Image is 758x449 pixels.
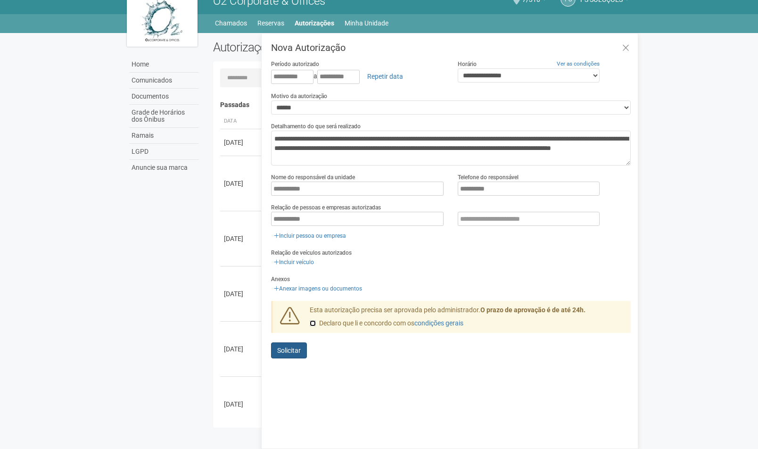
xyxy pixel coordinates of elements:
[295,17,334,30] a: Autorizações
[224,179,259,188] div: [DATE]
[224,289,259,299] div: [DATE]
[224,344,259,354] div: [DATE]
[220,114,263,129] th: Data
[129,144,199,160] a: LGPD
[224,138,259,147] div: [DATE]
[271,231,349,241] a: Incluir pessoa ou empresa
[414,319,463,327] a: condições gerais
[129,57,199,73] a: Home
[271,257,317,267] a: Incluir veículo
[458,173,519,182] label: Telefone do responsável
[271,92,327,100] label: Motivo da autorização
[271,173,355,182] label: Nome do responsável da unidade
[310,320,316,326] input: Declaro que li e concordo com oscondições gerais
[271,249,352,257] label: Relação de veículos autorizados
[271,342,307,358] button: Solicitar
[345,17,388,30] a: Minha Unidade
[271,283,365,294] a: Anexar imagens ou documentos
[129,105,199,128] a: Grade de Horários dos Ônibus
[257,17,284,30] a: Reservas
[271,68,444,84] div: a
[271,275,290,283] label: Anexos
[458,60,477,68] label: Horário
[129,73,199,89] a: Comunicados
[129,160,199,175] a: Anuncie sua marca
[277,347,301,354] span: Solicitar
[215,17,247,30] a: Chamados
[271,203,381,212] label: Relação de pessoas e empresas autorizadas
[310,319,463,328] label: Declaro que li e concordo com os
[271,60,319,68] label: Período autorizado
[213,40,415,54] h2: Autorizações
[557,60,600,67] a: Ver as condições
[220,101,624,108] h4: Passadas
[480,306,585,314] strong: O prazo de aprovação é de até 24h.
[303,306,631,333] div: Esta autorização precisa ser aprovada pelo administrador.
[129,89,199,105] a: Documentos
[224,399,259,409] div: [DATE]
[361,68,409,84] a: Repetir data
[271,43,631,52] h3: Nova Autorização
[271,122,361,131] label: Detalhamento do que será realizado
[129,128,199,144] a: Ramais
[224,234,259,243] div: [DATE]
